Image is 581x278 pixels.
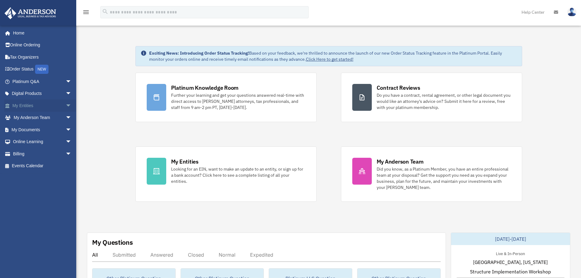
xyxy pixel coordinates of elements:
span: Structure Implementation Workshop [470,268,551,275]
a: My Entitiesarrow_drop_down [4,99,81,112]
a: Contract Reviews Do you have a contract, rental agreement, or other legal document you would like... [341,73,522,122]
div: My Anderson Team [377,158,424,165]
a: Click Here to get started! [306,56,353,62]
div: NEW [35,65,48,74]
div: [DATE]-[DATE] [451,233,570,245]
a: Tax Organizers [4,51,81,63]
i: menu [82,9,90,16]
div: My Questions [92,238,133,247]
div: Normal [219,252,235,258]
a: Platinum Knowledge Room Further your learning and get your questions answered real-time with dire... [135,73,317,122]
div: Closed [188,252,204,258]
a: Digital Productsarrow_drop_down [4,88,81,100]
div: Further your learning and get your questions answered real-time with direct access to [PERSON_NAM... [171,92,305,110]
span: arrow_drop_down [66,88,78,100]
span: arrow_drop_down [66,112,78,124]
span: [GEOGRAPHIC_DATA], [US_STATE] [473,258,548,266]
div: Contract Reviews [377,84,420,92]
span: arrow_drop_down [66,124,78,136]
a: Online Learningarrow_drop_down [4,136,81,148]
a: Order StatusNEW [4,63,81,76]
div: Expedited [250,252,273,258]
span: arrow_drop_down [66,75,78,88]
div: All [92,252,98,258]
span: arrow_drop_down [66,136,78,148]
img: User Pic [567,8,576,16]
a: Home [4,27,78,39]
div: Based on your feedback, we're thrilled to announce the launch of our new Order Status Tracking fe... [149,50,517,62]
div: Looking for an EIN, want to make an update to an entity, or sign up for a bank account? Click her... [171,166,305,184]
div: Platinum Knowledge Room [171,84,239,92]
div: Live & In-Person [491,250,530,256]
a: My Documentsarrow_drop_down [4,124,81,136]
a: menu [82,11,90,16]
div: Did you know, as a Platinum Member, you have an entire professional team at your disposal? Get th... [377,166,511,190]
a: My Entities Looking for an EIN, want to make an update to an entity, or sign up for a bank accoun... [135,146,317,202]
div: Submitted [113,252,136,258]
span: arrow_drop_down [66,99,78,112]
strong: Exciting News: Introducing Order Status Tracking! [149,50,249,56]
a: My Anderson Teamarrow_drop_down [4,112,81,124]
div: Answered [150,252,173,258]
span: arrow_drop_down [66,148,78,160]
img: Anderson Advisors Platinum Portal [3,7,58,19]
div: Do you have a contract, rental agreement, or other legal document you would like an attorney's ad... [377,92,511,110]
i: search [102,8,109,15]
div: My Entities [171,158,199,165]
a: Platinum Q&Aarrow_drop_down [4,75,81,88]
a: Online Ordering [4,39,81,51]
a: Events Calendar [4,160,81,172]
a: My Anderson Team Did you know, as a Platinum Member, you have an entire professional team at your... [341,146,522,202]
a: Billingarrow_drop_down [4,148,81,160]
